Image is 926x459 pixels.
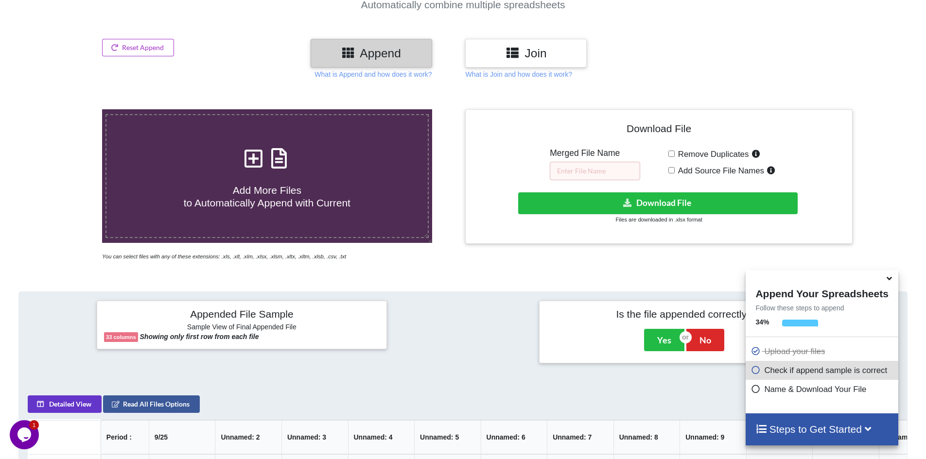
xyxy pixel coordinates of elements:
[102,39,174,56] button: Reset Append
[751,345,895,357] p: Upload your files
[102,254,346,259] i: You can select files with any of these extensions: .xls, .xlt, .xlm, .xlsx, .xlsm, .xltx, .xltm, ...
[518,192,798,214] button: Download File
[28,395,102,413] button: Detailed View
[751,383,895,395] p: Name & Download Your File
[675,166,764,175] span: Add Source File Names
[472,46,579,60] h3: Join
[281,420,348,454] th: Unnamed: 3
[550,148,640,158] h5: Merged File Name
[613,420,680,454] th: Unnamed: 8
[149,420,215,454] th: 9/25
[675,150,749,159] span: Remove Duplicates
[101,420,149,454] th: Period :
[755,423,888,435] h4: Steps to Get Started
[547,420,614,454] th: Unnamed: 7
[104,308,380,322] h4: Appended File Sample
[348,420,415,454] th: Unnamed: 4
[746,285,898,300] h4: Append Your Spreadsheets
[314,69,432,79] p: What is Append and how does it work?
[615,217,702,222] small: Files are downloaded in .xlsx format
[481,420,547,454] th: Unnamed: 6
[104,323,380,333] h6: Sample View of Final Appended File
[550,162,640,180] input: Enter File Name
[103,395,200,413] button: Read All Files Options
[546,308,822,320] h4: Is the file appended correctly?
[755,318,769,326] b: 34 %
[472,117,845,144] h4: Download File
[686,329,724,351] button: No
[751,364,895,376] p: Check if append sample is correct
[414,420,481,454] th: Unnamed: 5
[644,329,684,351] button: Yes
[106,334,136,340] b: 33 columns
[318,46,425,60] h3: Append
[215,420,282,454] th: Unnamed: 2
[184,185,350,208] span: Add More Files to Automatically Append with Current
[10,420,41,449] iframe: chat widget
[680,420,747,454] th: Unnamed: 9
[746,303,898,313] p: Follow these steps to append
[465,69,572,79] p: What is Join and how does it work?
[140,333,259,340] b: Showing only first row from each file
